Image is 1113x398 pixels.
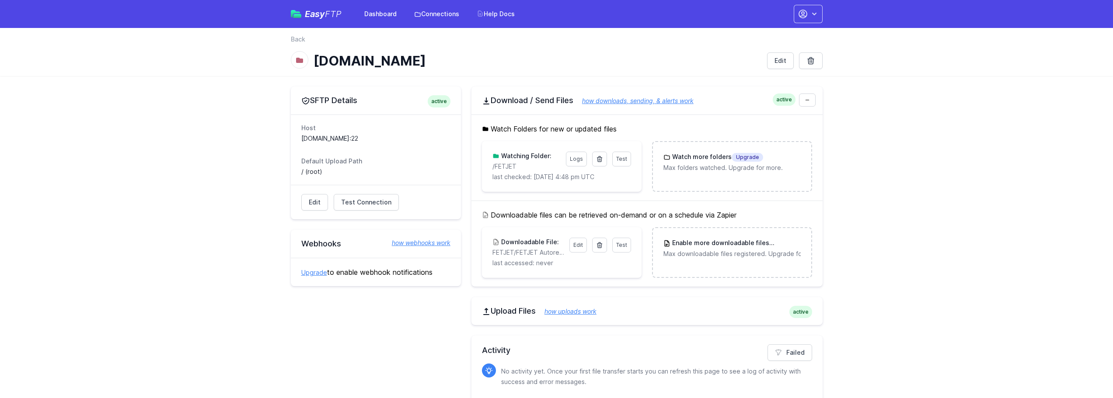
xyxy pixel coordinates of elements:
a: Test [612,238,631,253]
dd: [DOMAIN_NAME]:22 [301,134,450,143]
h3: Downloadable File: [499,238,559,246]
h2: SFTP Details [301,95,450,106]
a: Edit [569,238,587,253]
nav: Breadcrumb [291,35,823,49]
h3: Watching Folder: [499,152,551,160]
a: Back [291,35,305,44]
a: Enable more downloadable filesUpgrade Max downloadable files registered. Upgrade for more. [653,228,811,269]
dd: / (root) [301,167,450,176]
h5: Watch Folders for new or updated files [482,124,812,134]
a: Test [612,152,631,166]
span: active [789,306,812,318]
div: to enable webhook notifications [291,258,461,286]
h3: Enable more downloadable files [670,239,800,248]
img: easyftp_logo.png [291,10,301,18]
span: Upgrade [732,153,763,162]
span: active [428,95,450,107]
h2: Download / Send Files [482,95,812,106]
a: Watch more foldersUpgrade Max folders watched. Upgrade for more. [653,142,811,183]
dt: Default Upload Path [301,157,450,166]
p: FETJET/FETJET Autorenewal Success for Zapier.csv [492,248,564,257]
a: how uploads work [536,308,597,315]
a: Upgrade [301,269,327,276]
span: FTP [325,9,342,19]
p: Max folders watched. Upgrade for more. [663,163,800,172]
a: Failed [768,344,812,361]
a: Test Connection [334,194,399,211]
h2: Upload Files [482,306,812,316]
span: Upgrade [769,239,801,248]
h2: Activity [482,344,812,356]
h2: Webhooks [301,239,450,249]
a: how downloads, sending, & alerts work [573,97,694,104]
h1: [DOMAIN_NAME] [314,53,760,69]
a: Edit [767,52,794,69]
dt: Host [301,124,450,132]
a: Edit [301,194,328,211]
a: Help Docs [471,6,520,22]
a: Connections [409,6,464,22]
a: how webhooks work [383,239,450,247]
a: EasyFTP [291,10,342,18]
h5: Downloadable files can be retrieved on-demand or on a schedule via Zapier [482,210,812,220]
span: Test Connection [341,198,391,207]
p: last checked: [DATE] 4:48 pm UTC [492,173,631,181]
a: Logs [566,152,587,166]
a: Dashboard [359,6,402,22]
span: Test [616,156,627,162]
p: Max downloadable files registered. Upgrade for more. [663,249,800,258]
span: Easy [305,10,342,18]
h3: Watch more folders [670,152,763,162]
span: Test [616,242,627,248]
span: active [773,93,795,106]
p: last accessed: never [492,259,631,267]
p: /FETJET [492,162,561,171]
